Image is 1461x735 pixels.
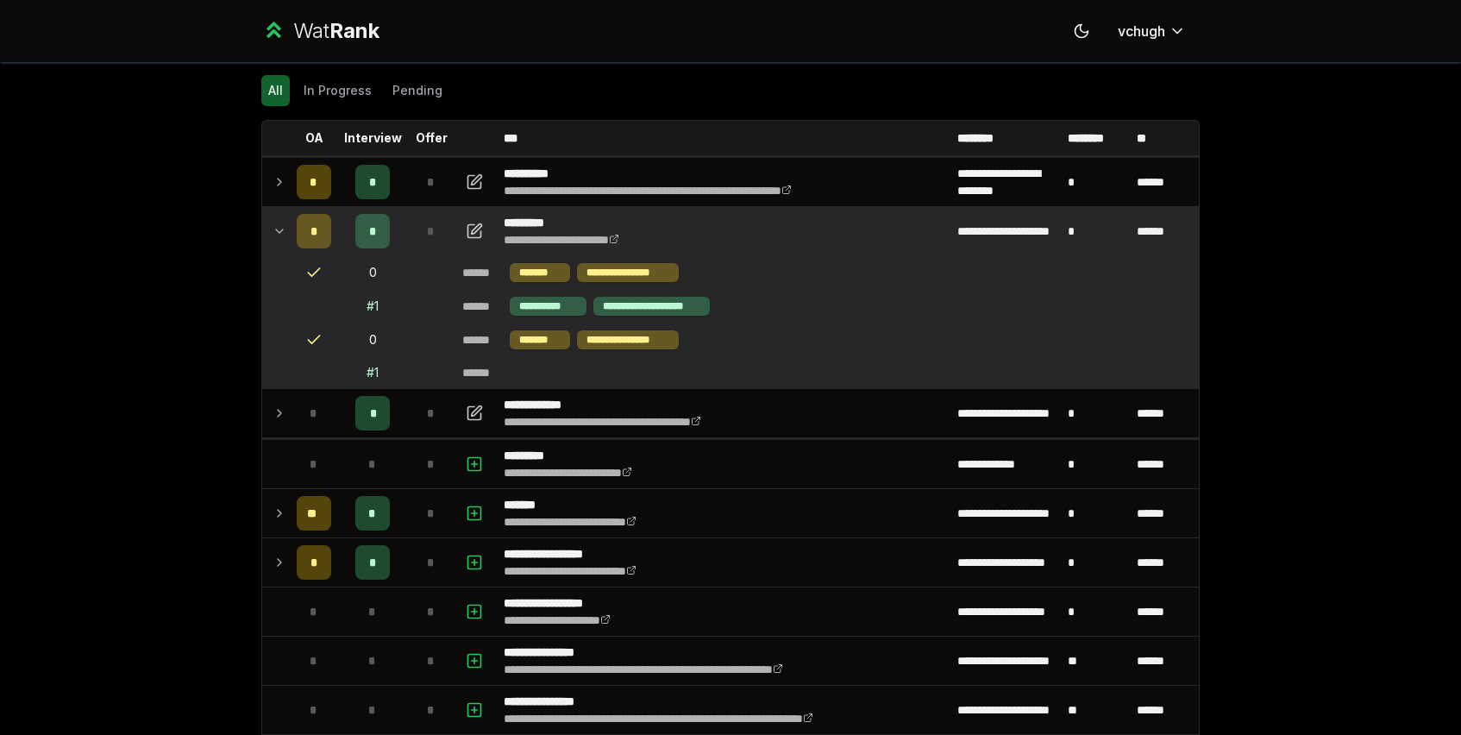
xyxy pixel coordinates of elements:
[338,256,407,289] td: 0
[293,17,379,45] div: Wat
[416,129,448,147] p: Offer
[305,129,323,147] p: OA
[344,129,402,147] p: Interview
[367,298,379,315] div: # 1
[367,364,379,381] div: # 1
[1118,21,1165,41] span: vchugh
[1104,16,1200,47] button: vchugh
[329,18,379,43] span: Rank
[338,324,407,356] td: 0
[261,17,379,45] a: WatRank
[386,75,449,106] button: Pending
[297,75,379,106] button: In Progress
[261,75,290,106] button: All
